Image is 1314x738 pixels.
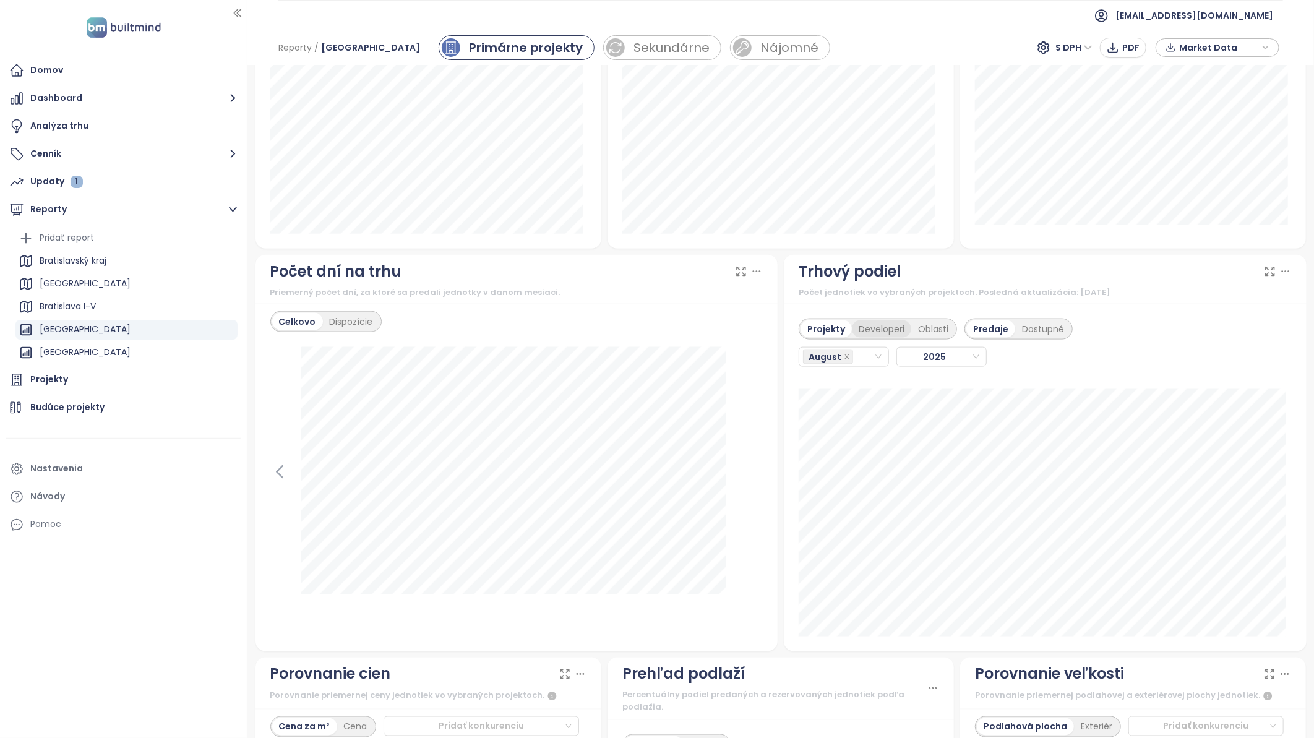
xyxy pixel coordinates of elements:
a: Návody [6,484,241,509]
div: [GEOGRAPHIC_DATA] [40,276,131,291]
div: Návody [30,489,65,504]
div: Bratislava I-V [15,297,238,317]
div: [GEOGRAPHIC_DATA] [15,320,238,340]
div: Trhový podiel [799,260,901,283]
span: Reporty [278,36,312,59]
span: August [809,350,841,364]
div: Porovnanie cien [270,663,391,686]
div: button [1162,38,1273,57]
div: Bratislava I-V [40,299,96,314]
div: Domov [30,62,63,78]
div: Pomoc [30,517,61,532]
span: S DPH [1055,38,1093,57]
a: Budúce projekty [6,395,241,420]
a: Domov [6,58,241,83]
span: Market Data [1179,38,1259,57]
div: Primárne projekty [469,38,583,57]
div: Bratislavský kraj [40,253,106,268]
span: [GEOGRAPHIC_DATA] [321,36,420,59]
div: Pridať report [15,228,238,248]
div: [GEOGRAPHIC_DATA] [15,274,238,294]
button: Dashboard [6,86,241,111]
div: Percentuálny podiel predaných a rezervovaných jednotiek podľa podlažia. [622,689,927,714]
div: Cena [337,718,374,736]
a: Updaty 1 [6,169,241,194]
div: Oblasti [911,320,955,338]
div: Bratislavský kraj [15,251,238,271]
span: [EMAIL_ADDRESS][DOMAIN_NAME] [1115,1,1273,30]
div: Prehľad podlaží [622,663,745,686]
div: Projekty [801,320,852,338]
div: 1 [71,176,83,188]
span: close [844,354,850,360]
div: [GEOGRAPHIC_DATA] [40,345,131,360]
a: sale [603,35,721,60]
div: Porovnanie priemernej ceny jednotiek vo vybraných projektoch. [270,689,587,704]
div: Celkovo [272,313,323,330]
div: Nájomné [760,38,818,57]
span: / [314,36,319,59]
div: Sekundárne [633,38,710,57]
div: Analýza trhu [30,118,88,134]
div: Počet dní na trhu [270,260,401,283]
div: [GEOGRAPHIC_DATA] [40,322,131,337]
div: Projekty [30,372,68,387]
button: Reporty [6,197,241,222]
div: Predaje [966,320,1015,338]
a: Projekty [6,367,241,392]
span: August [803,350,853,364]
img: logo [83,15,165,40]
div: Pridať report [40,230,94,246]
div: Updaty [30,174,83,189]
div: Developeri [852,320,911,338]
div: Dostupné [1015,320,1071,338]
div: Exteriér [1074,718,1119,736]
a: Nastavenia [6,457,241,481]
div: Nastavenia [30,461,83,476]
button: Cenník [6,142,241,166]
div: Cena za m² [272,718,337,736]
span: PDF [1122,41,1140,54]
a: Analýza trhu [6,114,241,139]
div: Dispozície [323,313,380,330]
span: 2025 [901,348,979,366]
div: Priemerný počet dní, za ktoré sa predali jednotky v danom mesiaci. [270,286,763,299]
a: primary [439,35,595,60]
div: Budúce projekty [30,400,105,415]
div: Porovnanie priemernej podlahovej a exteriérovej plochy jednotiek. [975,689,1292,704]
div: [GEOGRAPHIC_DATA] [15,343,238,363]
div: Pomoc [6,512,241,537]
a: rent [730,35,830,60]
div: Podlahová plocha [977,718,1074,736]
button: PDF [1100,38,1146,58]
div: Porovnanie veľkosti [975,663,1124,686]
div: Počet jednotiek vo vybraných projektoch. Posledná aktualizácia: [DATE] [799,286,1292,299]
